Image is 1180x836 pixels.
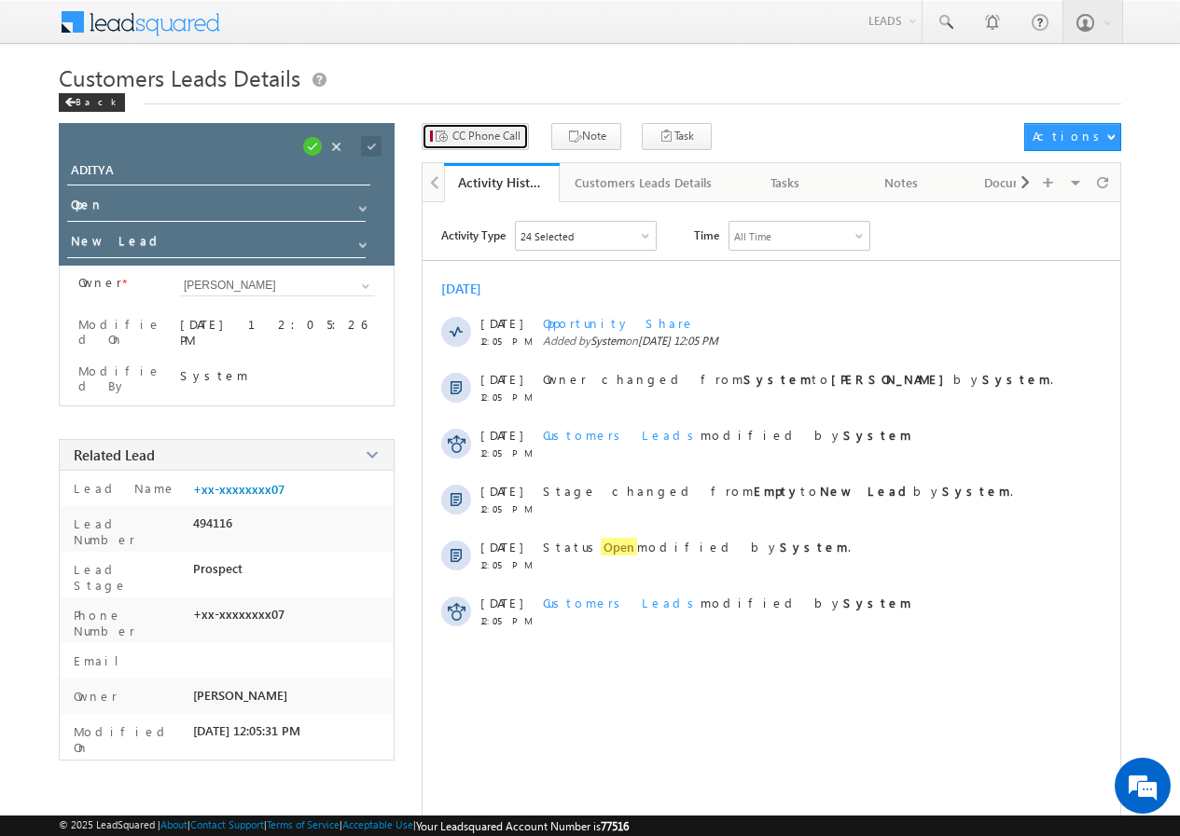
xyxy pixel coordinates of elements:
[638,334,718,348] span: [DATE] 12:05 PM
[942,483,1010,499] strong: System
[480,427,522,443] span: [DATE]
[543,371,1053,387] span: Owner changed from to by .
[694,221,719,249] span: Time
[543,334,1086,348] span: Added by on
[160,818,187,830] a: About
[59,818,629,833] span: © 2025 LeadSquared | | | | |
[67,159,370,185] input: Opportunity Name Opportunity Name
[831,371,953,387] strong: [PERSON_NAME]
[543,595,911,610] span: modified by
[267,818,340,830] a: Terms of Service
[97,98,313,122] div: Chat with us now
[480,503,536,514] span: 12:05 PM
[480,483,522,499] span: [DATE]
[859,171,943,194] div: Notes
[743,171,827,194] div: Tasks
[480,595,522,610] span: [DATE]
[729,163,844,202] a: Tasks
[551,123,621,150] button: Note
[441,221,506,249] span: Activity Type
[543,315,695,331] span: Opportunity Share
[820,483,913,499] strong: New Lead
[480,391,536,403] span: 12:05 PM
[480,371,522,387] span: [DATE]
[180,275,375,296] input: Type to Search
[349,231,372,250] a: Show All Items
[543,483,1013,499] span: Stage changed from to by .
[69,515,186,547] label: Lead Number
[78,275,122,290] label: Owner
[743,371,812,387] strong: System
[422,123,529,150] button: CC Phone Call
[32,98,78,122] img: d_60004797649_company_0_60004797649
[69,480,176,496] label: Lead Name
[352,277,375,295] a: Show All Items
[560,163,729,202] a: Customers Leads Details
[975,171,1059,194] div: Documents
[190,818,264,830] a: Contact Support
[543,427,701,443] span: Customers Leads
[444,163,560,202] a: Activity History
[480,447,536,459] span: 12:05 PM
[642,123,712,150] button: Task
[734,230,771,242] div: All Time
[754,483,800,499] strong: Empty
[306,9,351,54] div: Minimize live chat window
[59,62,300,92] span: Customers Leads Details
[521,230,574,242] div: 24 Selected
[254,574,339,599] em: Start Chat
[416,819,629,833] span: Your Leadsquared Account Number is
[480,336,536,347] span: 12:05 PM
[349,195,372,213] a: Show All Items
[1024,123,1120,151] button: Actions
[480,559,536,570] span: 12:05 PM
[516,222,656,250] div: Owner Changed,Status Changed,Stage Changed,Source Changed,Notes & 19 more..
[601,538,637,555] span: Open
[24,172,340,558] textarea: Type your message and hit 'Enter'
[193,723,300,738] span: [DATE] 12:05:31 PM
[444,163,560,200] li: Activity History
[342,818,413,830] a: Acceptable Use
[543,427,911,443] span: modified by
[67,229,366,258] input: Stage
[441,280,502,297] div: [DATE]
[575,171,712,194] div: Customers Leads Details
[480,315,522,331] span: [DATE]
[480,615,536,626] span: 12:05 PM
[543,595,701,610] span: Customers Leads
[180,367,375,383] div: System
[59,93,125,112] div: Back
[67,193,366,222] input: Status
[180,316,375,348] div: [DATE] 12:05:26 PM
[78,317,163,347] label: Modified On
[843,427,911,443] strong: System
[982,371,1050,387] strong: System
[480,539,522,555] span: [DATE]
[844,163,960,202] a: Notes
[960,163,1076,202] a: Documents
[458,173,546,191] div: Activity History
[452,128,521,144] span: CC Phone Call
[543,538,851,555] span: Status modified by .
[590,334,625,348] span: System
[843,595,911,610] strong: System
[74,445,155,464] span: Related Lead
[601,819,629,833] span: 77516
[69,723,186,755] label: Modified On
[780,539,848,555] strong: System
